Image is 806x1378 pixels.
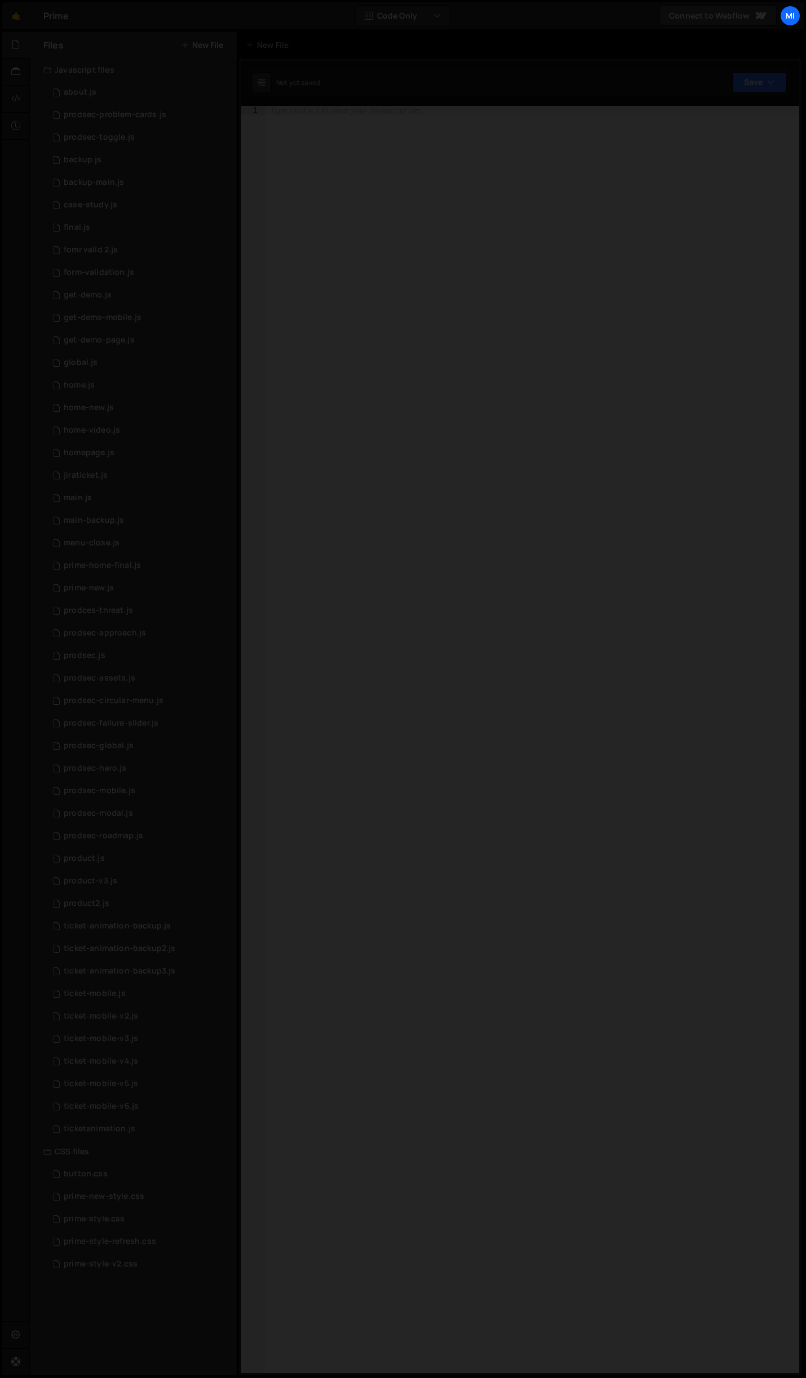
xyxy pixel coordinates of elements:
[43,1163,237,1185] div: 8968/21533.css
[181,41,223,50] button: New File
[64,1124,135,1134] div: ticketanimation.js
[43,712,237,735] div: 8968/43071.js
[43,1050,237,1073] div: 8968/20772.js
[43,847,237,870] div: 8968/25843.js
[43,1208,237,1230] div: 8968/19002.css
[43,1118,237,1140] div: 8968/19739.js
[64,651,105,661] div: prodsec.js
[43,1005,237,1028] div: 8968/20592.js
[64,268,134,278] div: form-validation.js
[43,487,237,509] div: 8968/19034.js
[43,599,237,622] div: 8968/42067.js
[64,966,175,976] div: ticket-animation-backup3.js
[356,6,450,26] button: Code Only
[64,741,134,751] div: prodsec-global.js
[43,442,237,464] div: 8968/22183.js
[43,644,237,667] div: 8968/41363.js
[43,577,237,599] div: 8968/25786.js
[64,1101,139,1112] div: ticket-mobile-v6.js
[64,1214,125,1224] div: prime-style.css
[43,735,237,757] div: 8968/41650.js
[43,870,237,892] div: 8968/38840.js
[64,763,126,774] div: prodsec-hero.js
[64,380,95,390] div: home.js
[43,960,237,983] div: 8968/21312.js
[64,223,90,233] div: final.js
[270,106,422,114] div: Type cmd + s to save your Javascript file.
[64,448,114,458] div: homepage.js
[43,284,237,306] div: 8968/20466.js
[64,831,143,841] div: prodsec-roadmap.js
[64,1237,156,1247] div: prime-style-refresh.css
[64,583,114,593] div: prime-new.js
[64,200,117,210] div: case-study.js
[64,110,166,120] div: prodsec-problem-cards.js
[43,216,237,239] div: 8968/22177.js
[43,261,237,284] div: 8968/21541.js
[43,554,237,577] div: 8968/21482.js
[43,667,237,690] div: 8968/41708.js
[64,808,133,819] div: prodsec-modal.js
[64,696,163,706] div: prodsec-circular-menu.js
[64,1056,138,1066] div: ticket-mobile-v4.js
[43,1185,237,1208] div: 8968/46545.css
[64,876,117,886] div: product-v3.js
[43,825,237,847] div: 8968/41712.js
[780,6,800,26] a: Mi
[64,673,135,683] div: prodsec-assets.js
[64,538,119,548] div: menu-close.js
[64,606,133,616] div: prodces-threat.js
[64,470,108,481] div: jiraticket.js
[30,1140,237,1163] div: CSS files
[64,786,135,796] div: prodsec-mobile.js
[30,59,237,81] div: Javascript files
[43,915,237,937] div: 8968/20756.js
[64,1034,138,1044] div: ticket-mobile-v3.js
[659,6,777,26] a: Connect to Webflow
[64,628,146,638] div: prodsec-approach.js
[43,419,237,442] div: 8968/27271.js
[64,561,141,571] div: prime-home-final.js
[64,290,112,300] div: get-demo.js
[64,245,118,255] div: fomr valid 2.js
[43,1253,237,1275] div: 8968/26149.css
[43,149,237,171] div: 8968/21348.js
[43,194,237,216] div: 8968/27612.js
[43,983,237,1005] div: 8968/20558.js
[246,39,293,51] div: New File
[43,239,237,261] div: 8968/26387.js
[43,306,237,329] div: 8968/20643.js
[64,989,126,999] div: ticket-mobile.js
[43,937,237,960] div: 8968/20830.js
[64,335,135,345] div: get-demo-page.js
[43,9,69,23] div: Prime
[43,690,237,712] div: 8968/41564.js
[43,126,237,149] div: 8968/43554.js
[43,81,237,104] div: 8968/20912.js
[43,464,237,487] div: 8968/21436.js
[64,1079,138,1089] div: ticket-mobile-v5.js
[43,1073,237,1095] div: 8968/20813.js
[276,78,320,87] div: Not yet saved
[64,425,120,435] div: home-video.js
[64,944,175,954] div: ticket-animation-backup2.js
[64,718,158,728] div: prodsec-failure-slider.js
[64,1011,138,1021] div: ticket-mobile-v2.js
[241,106,265,115] div: 1
[43,374,237,397] div: 8968/22184.js
[64,132,135,143] div: prodsec-toggle.js
[43,39,64,51] h2: Files
[64,87,96,97] div: about.js
[64,493,92,503] div: main.js
[64,155,101,165] div: backup.js
[43,757,237,780] div: 8968/41465.js
[43,171,237,194] div: 8968/20464.js
[43,532,237,554] div: 8968/22671.js
[43,1230,237,1253] div: 8968/41132.css
[43,802,237,825] div: 8968/41415.js
[43,622,237,644] div: 8968/43514.js
[43,1028,237,1050] div: 8968/20663.js
[64,899,109,909] div: product2.js
[43,397,237,419] div: 8968/24622.js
